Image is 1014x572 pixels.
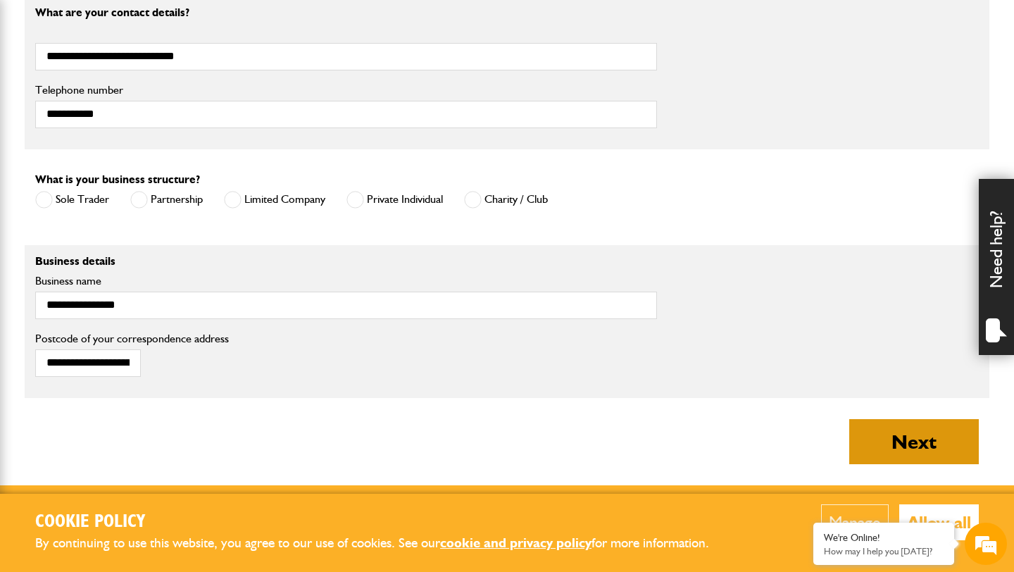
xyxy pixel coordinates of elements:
[35,333,250,344] label: Postcode of your correspondence address
[464,191,548,209] label: Charity / Club
[35,174,200,185] label: What is your business structure?
[73,79,237,97] div: Chat with us now
[231,7,265,41] div: Minimize live chat window
[130,191,203,209] label: Partnership
[440,535,591,551] a: cookie and privacy policy
[18,213,257,244] input: Enter your phone number
[824,546,944,557] p: How may I help you today?
[899,504,979,540] button: Allow all
[35,85,657,96] label: Telephone number
[24,78,59,98] img: d_20077148190_company_1631870298795_20077148190
[979,179,1014,355] div: Need help?
[35,7,657,18] p: What are your contact details?
[35,191,109,209] label: Sole Trader
[192,434,256,453] em: Start Chat
[35,511,732,533] h2: Cookie Policy
[18,172,257,203] input: Enter your email address
[346,191,443,209] label: Private Individual
[849,419,979,464] button: Next
[35,533,732,554] p: By continuing to use this website, you agree to our use of cookies. See our for more information.
[18,130,257,161] input: Enter your last name
[18,255,257,422] textarea: Type your message and hit 'Enter'
[224,191,325,209] label: Limited Company
[35,275,657,287] label: Business name
[821,504,889,540] button: Manage
[35,256,657,267] p: Business details
[824,532,944,544] div: We're Online!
